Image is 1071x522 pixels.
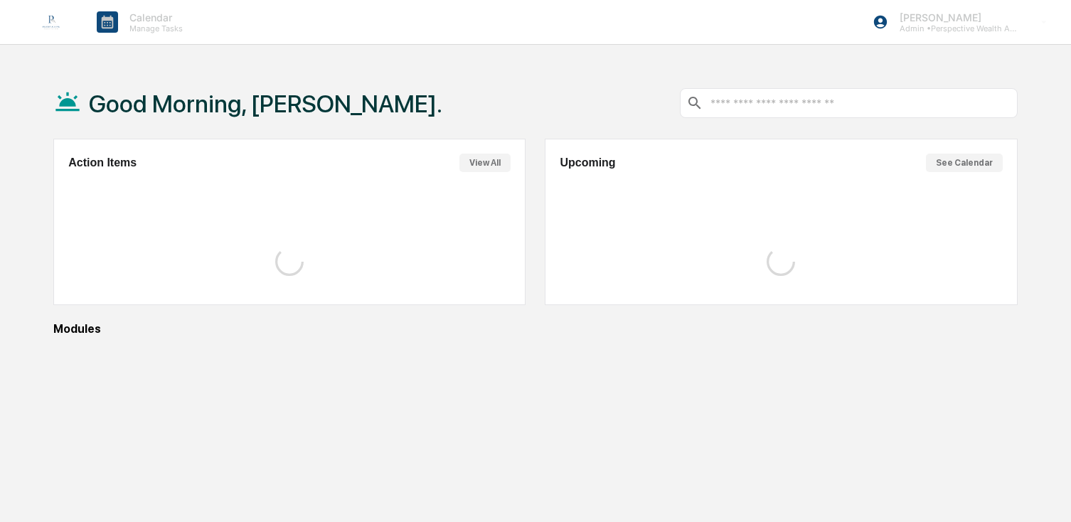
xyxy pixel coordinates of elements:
[560,156,615,169] h2: Upcoming
[888,23,1021,33] p: Admin • Perspective Wealth Advisors
[459,154,511,172] button: View All
[888,11,1021,23] p: [PERSON_NAME]
[68,156,137,169] h2: Action Items
[926,154,1003,172] button: See Calendar
[53,322,1017,336] div: Modules
[118,11,190,23] p: Calendar
[89,90,442,118] h1: Good Morning, [PERSON_NAME].
[118,23,190,33] p: Manage Tasks
[34,5,68,39] img: logo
